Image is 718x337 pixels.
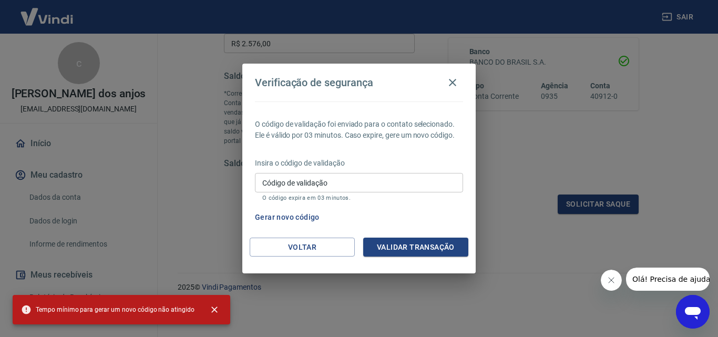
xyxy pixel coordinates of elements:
button: close [203,298,226,321]
p: Insira o código de validação [255,158,463,169]
button: Voltar [250,238,355,257]
p: O código de validação foi enviado para o contato selecionado. Ele é válido por 03 minutos. Caso e... [255,119,463,141]
button: Validar transação [363,238,468,257]
button: Gerar novo código [251,208,324,227]
iframe: Fechar mensagem [601,270,622,291]
span: Tempo mínimo para gerar um novo código não atingido [21,304,194,315]
h4: Verificação de segurança [255,76,373,89]
iframe: Mensagem da empresa [626,268,710,291]
iframe: Botão para abrir a janela de mensagens [676,295,710,329]
p: O código expira em 03 minutos. [262,195,456,201]
span: Olá! Precisa de ajuda? [6,7,88,16]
